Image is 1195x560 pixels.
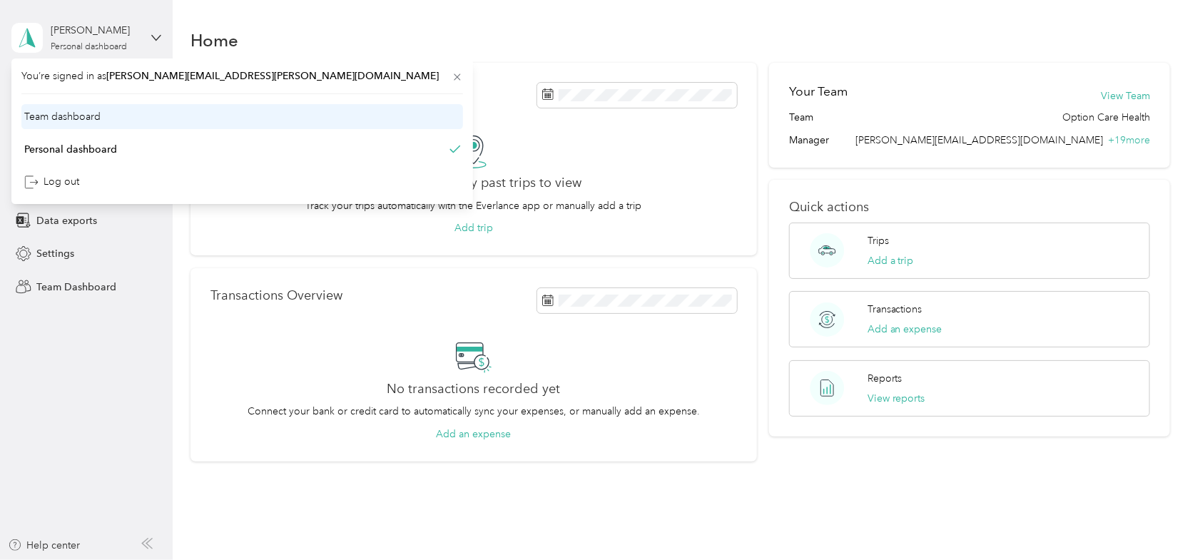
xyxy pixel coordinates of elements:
[789,133,829,148] span: Manager
[8,538,81,553] button: Help center
[36,246,74,261] span: Settings
[190,33,238,48] h1: Home
[305,198,641,213] p: Track your trips automatically with the Everlance app or manually add a trip
[387,382,560,397] h2: No transactions recorded yet
[248,404,700,419] p: Connect your bank or credit card to automatically sync your expenses, or manually add an expense.
[1101,88,1150,103] button: View Team
[36,280,116,295] span: Team Dashboard
[1062,110,1150,125] span: Option Care Health
[855,134,1103,146] span: [PERSON_NAME][EMAIL_ADDRESS][DOMAIN_NAME]
[868,233,889,248] p: Trips
[454,220,493,235] button: Add trip
[24,109,101,124] div: Team dashboard
[868,253,914,268] button: Add a trip
[365,175,581,190] h2: You don’t have any past trips to view
[36,213,97,228] span: Data exports
[789,200,1150,215] p: Quick actions
[789,83,848,101] h2: Your Team
[210,288,342,303] p: Transactions Overview
[868,371,902,386] p: Reports
[436,427,511,442] button: Add an expense
[868,391,925,406] button: View reports
[24,142,117,157] div: Personal dashboard
[1108,134,1150,146] span: + 19 more
[106,70,439,82] span: [PERSON_NAME][EMAIL_ADDRESS][PERSON_NAME][DOMAIN_NAME]
[51,23,140,38] div: [PERSON_NAME]
[789,110,813,125] span: Team
[51,43,127,51] div: Personal dashboard
[21,68,463,83] span: You’re signed in as
[24,174,79,189] div: Log out
[868,322,942,337] button: Add an expense
[868,302,922,317] p: Transactions
[1115,480,1195,560] iframe: Everlance-gr Chat Button Frame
